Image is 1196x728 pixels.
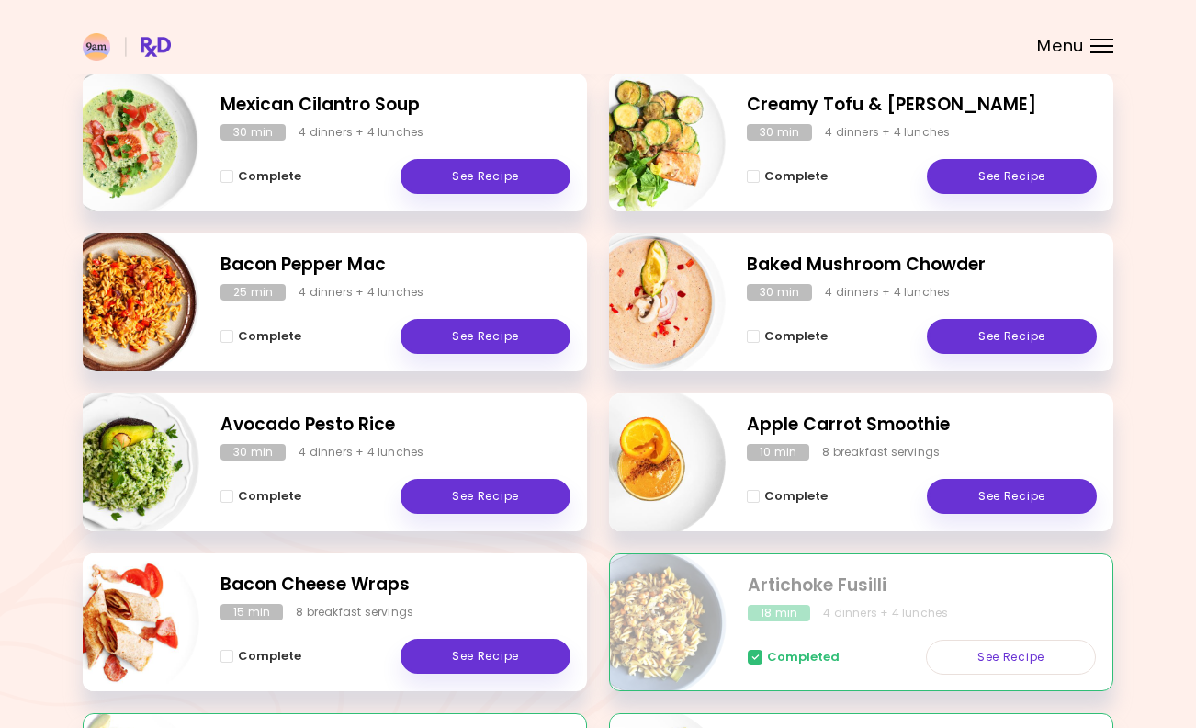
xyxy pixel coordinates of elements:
[220,412,570,438] h2: Avocado Pesto Rice
[573,226,726,379] img: Info - Baked Mushroom Chowder
[764,329,828,344] span: Complete
[825,124,950,141] div: 4 dinners + 4 lunches
[220,485,301,507] button: Complete - Avocado Pesto Rice
[220,252,570,279] h2: Bacon Pepper Mac
[764,169,828,184] span: Complete
[1037,38,1084,54] span: Menu
[47,386,199,539] img: Info - Avocado Pesto Rice
[747,252,1097,279] h2: Baked Mushroom Chowder
[926,640,1096,675] a: See Recipe - Artichoke Fusilli
[401,479,570,514] a: See Recipe - Avocado Pesto Rice
[401,159,570,194] a: See Recipe - Mexican Cilantro Soup
[238,489,301,504] span: Complete
[747,124,812,141] div: 30 min
[299,124,423,141] div: 4 dinners + 4 lunches
[764,489,828,504] span: Complete
[401,319,570,354] a: See Recipe - Bacon Pepper Mac
[747,165,828,188] button: Complete - Creamy Tofu & Zucchini
[767,650,840,665] span: Completed
[747,92,1097,119] h2: Creamy Tofu & Zucchini
[83,33,171,61] img: RxDiet
[220,572,570,598] h2: Bacon Cheese Wraps
[47,66,199,219] img: Info - Mexican Cilantro Soup
[238,649,301,664] span: Complete
[296,604,413,620] div: 8 breakfast servings
[822,444,940,461] div: 8 breakfast servings
[47,226,199,379] img: Info - Bacon Pepper Mac
[220,325,301,347] button: Complete - Bacon Pepper Mac
[574,547,727,700] img: Info - Artichoke Fusilli
[220,124,286,141] div: 30 min
[747,444,809,461] div: 10 min
[825,284,950,301] div: 4 dinners + 4 lunches
[220,165,301,188] button: Complete - Mexican Cilantro Soup
[747,325,828,347] button: Complete - Baked Mushroom Chowder
[748,605,810,621] div: 18 min
[401,639,570,674] a: See Recipe - Bacon Cheese Wraps
[747,485,828,507] button: Complete - Apple Carrot Smoothie
[220,92,570,119] h2: Mexican Cilantro Soup
[220,284,286,301] div: 25 min
[747,284,812,301] div: 30 min
[220,604,283,620] div: 15 min
[747,412,1097,438] h2: Apple Carrot Smoothie
[238,329,301,344] span: Complete
[299,284,423,301] div: 4 dinners + 4 lunches
[573,386,726,539] img: Info - Apple Carrot Smoothie
[47,546,199,699] img: Info - Bacon Cheese Wraps
[238,169,301,184] span: Complete
[823,605,948,621] div: 4 dinners + 4 lunches
[573,66,726,219] img: Info - Creamy Tofu & Zucchini
[220,645,301,667] button: Complete - Bacon Cheese Wraps
[927,159,1097,194] a: See Recipe - Creamy Tofu & Zucchini
[927,319,1097,354] a: See Recipe - Baked Mushroom Chowder
[220,444,286,461] div: 30 min
[299,444,423,461] div: 4 dinners + 4 lunches
[748,573,1096,599] h2: Artichoke Fusilli
[927,479,1097,514] a: See Recipe - Apple Carrot Smoothie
